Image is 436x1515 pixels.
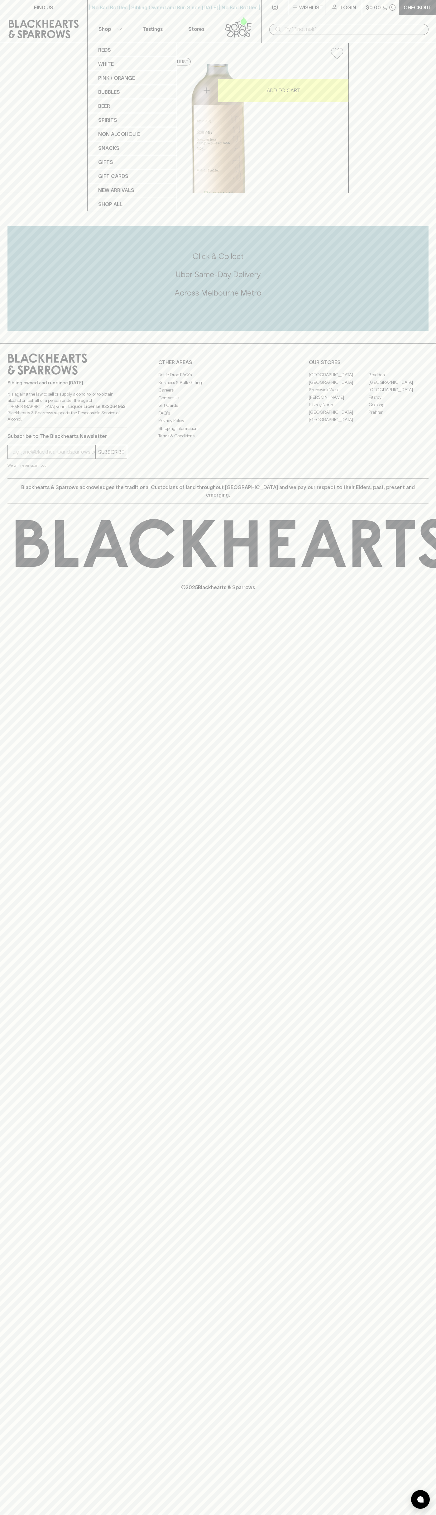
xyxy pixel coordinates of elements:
p: Beer [98,102,110,110]
a: Non Alcoholic [88,127,177,141]
a: SHOP ALL [88,197,177,211]
p: New Arrivals [98,186,134,194]
a: Gift Cards [88,169,177,183]
p: Snacks [98,144,119,152]
p: Gift Cards [98,172,128,180]
a: Pink / Orange [88,71,177,85]
a: White [88,57,177,71]
p: Gifts [98,158,113,166]
a: Beer [88,99,177,113]
a: Snacks [88,141,177,155]
img: bubble-icon [417,1496,424,1503]
a: Spirits [88,113,177,127]
p: White [98,60,114,68]
a: Bubbles [88,85,177,99]
a: New Arrivals [88,183,177,197]
p: Non Alcoholic [98,130,141,138]
p: SHOP ALL [98,200,122,208]
a: Gifts [88,155,177,169]
p: Pink / Orange [98,74,135,82]
p: Spirits [98,116,117,124]
a: Reds [88,43,177,57]
p: Bubbles [98,88,120,96]
p: Reds [98,46,111,54]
